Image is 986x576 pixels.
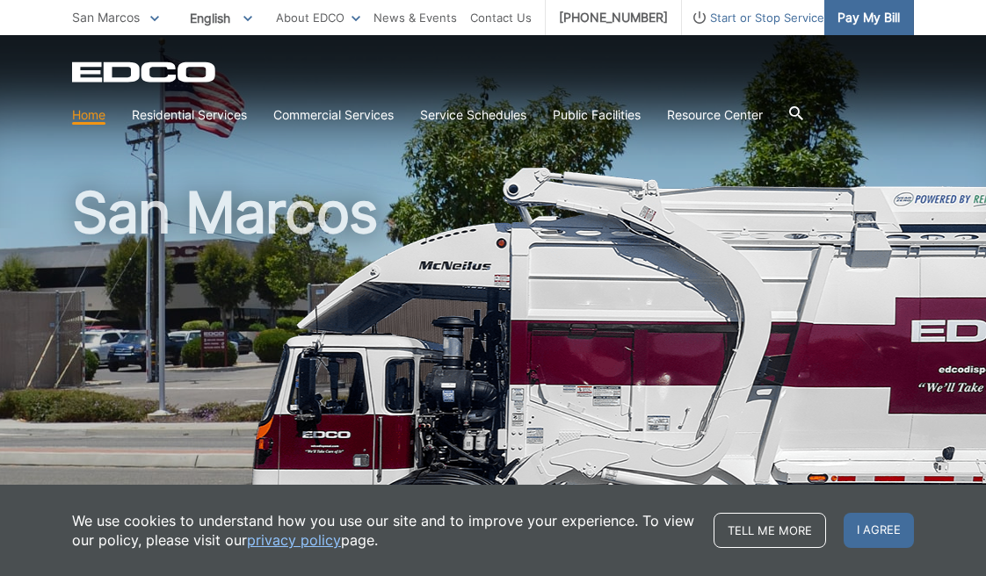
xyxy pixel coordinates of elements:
a: Contact Us [470,8,532,27]
a: Home [72,105,105,125]
h1: San Marcos [72,184,914,570]
a: privacy policy [247,530,341,550]
a: EDCD logo. Return to the homepage. [72,61,218,83]
a: Service Schedules [420,105,526,125]
span: English [177,4,265,32]
span: I agree [844,513,914,548]
a: News & Events [373,8,457,27]
a: Residential Services [132,105,247,125]
a: Commercial Services [273,105,394,125]
a: About EDCO [276,8,360,27]
a: Resource Center [667,105,763,125]
span: San Marcos [72,10,140,25]
span: Pay My Bill [837,8,900,27]
p: We use cookies to understand how you use our site and to improve your experience. To view our pol... [72,511,696,550]
a: Public Facilities [553,105,641,125]
a: Tell me more [714,513,826,548]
